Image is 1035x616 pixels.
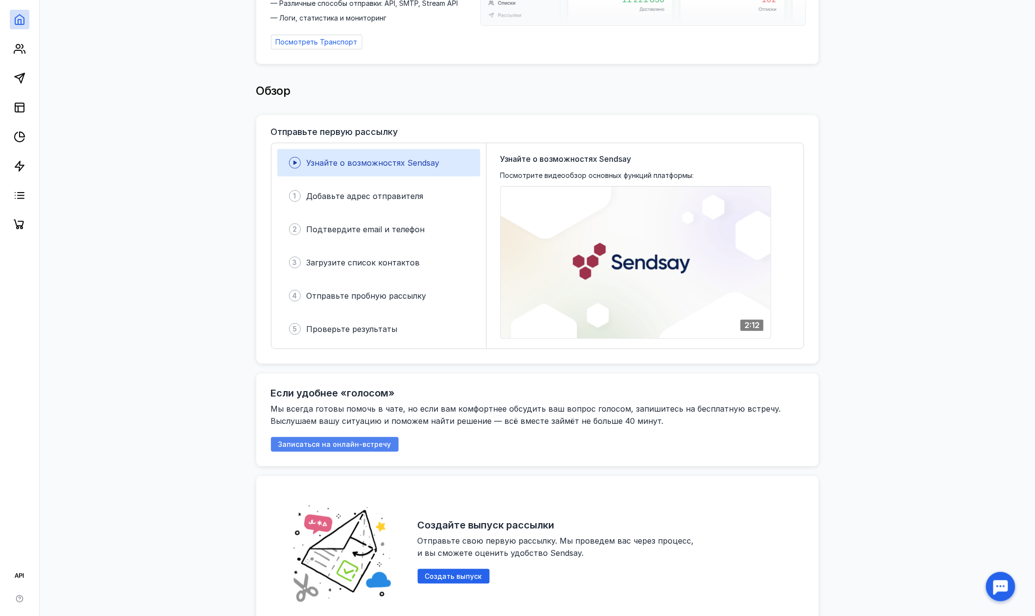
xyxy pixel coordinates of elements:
[418,569,490,584] button: Создать выпуск
[307,191,424,201] span: Добавьте адрес отправителя
[278,440,391,449] span: Записаться на онлайн-встречу
[271,387,395,399] h2: Если удобнее «голосом»
[271,35,362,49] a: Посмотреть Транспорт
[271,404,784,426] span: Мы всегда готовы помочь в чате, но если вам комфортнее обсудить ваш вопрос голосом, запишитесь на...
[292,291,297,301] span: 4
[271,440,399,448] a: Записаться на онлайн-встречу
[307,291,427,301] span: Отправьте пробную рассылку
[418,536,697,558] span: Отправьте свою первую рассылку. Мы проведем вас через процесс, и вы сможете оценить удобство Send...
[500,153,631,165] span: Узнайте о возможностях Sendsay
[307,258,420,267] span: Загрузите список контактов
[276,38,358,46] span: Посмотреть Транспорт
[418,519,555,531] h2: Создайте выпуск рассылки
[425,572,482,581] span: Создать выпуск
[500,171,694,180] span: Посмотрите видеообзор основных функций платформы:
[271,127,398,137] h3: Отправьте первую рассылку
[307,224,425,234] span: Подтвердите email и телефон
[293,191,296,201] span: 1
[271,437,399,452] button: Записаться на онлайн-встречу
[292,324,297,334] span: 5
[307,324,398,334] span: Проверьте результаты
[281,491,403,613] img: abd19fe006828e56528c6cd305e49c57.png
[256,84,291,98] span: Обзор
[307,158,440,168] span: Узнайте о возможностях Sendsay
[741,320,764,331] div: 2:12
[292,258,297,267] span: 3
[292,224,297,234] span: 2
